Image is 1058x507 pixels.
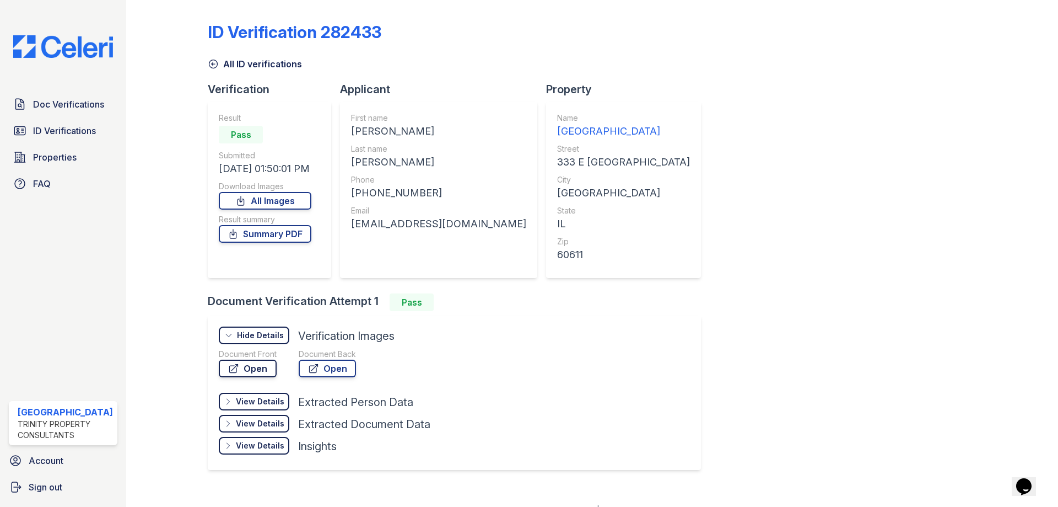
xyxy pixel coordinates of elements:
[557,205,690,216] div: State
[33,177,51,190] span: FAQ
[557,236,690,247] div: Zip
[557,247,690,263] div: 60611
[29,454,63,467] span: Account
[351,185,526,201] div: [PHONE_NUMBER]
[557,113,690,139] a: Name [GEOGRAPHIC_DATA]
[219,113,311,124] div: Result
[9,173,117,195] a: FAQ
[351,154,526,170] div: [PERSON_NAME]
[351,205,526,216] div: Email
[299,360,356,377] a: Open
[219,349,277,360] div: Document Front
[298,394,413,410] div: Extracted Person Data
[557,216,690,232] div: IL
[351,124,526,139] div: [PERSON_NAME]
[298,328,395,344] div: Verification Images
[298,417,430,432] div: Extracted Document Data
[557,113,690,124] div: Name
[236,418,284,429] div: View Details
[219,192,311,210] a: All Images
[557,185,690,201] div: [GEOGRAPHIC_DATA]
[18,405,113,419] div: [GEOGRAPHIC_DATA]
[299,349,356,360] div: Document Back
[219,214,311,225] div: Result summary
[219,126,263,143] div: Pass
[557,124,690,139] div: [GEOGRAPHIC_DATA]
[9,146,117,168] a: Properties
[33,124,96,137] span: ID Verifications
[351,113,526,124] div: First name
[351,216,526,232] div: [EMAIL_ADDRESS][DOMAIN_NAME]
[219,225,311,243] a: Summary PDF
[9,120,117,142] a: ID Verifications
[298,439,337,454] div: Insights
[557,154,690,170] div: 333 E [GEOGRAPHIC_DATA]
[9,93,117,115] a: Doc Verifications
[340,82,546,97] div: Applicant
[236,396,284,407] div: View Details
[208,293,710,311] div: Document Verification Attempt 1
[557,174,690,185] div: City
[390,293,434,311] div: Pass
[557,143,690,154] div: Street
[33,98,104,111] span: Doc Verifications
[18,419,113,441] div: Trinity Property Consultants
[1012,463,1047,496] iframe: chat widget
[4,476,122,498] a: Sign out
[237,330,284,341] div: Hide Details
[208,82,340,97] div: Verification
[219,181,311,192] div: Download Images
[351,143,526,154] div: Last name
[219,150,311,161] div: Submitted
[29,481,62,494] span: Sign out
[546,82,710,97] div: Property
[351,174,526,185] div: Phone
[219,360,277,377] a: Open
[33,151,77,164] span: Properties
[208,57,302,71] a: All ID verifications
[208,22,381,42] div: ID Verification 282433
[4,35,122,58] img: CE_Logo_Blue-a8612792a0a2168367f1c8372b55b34899dd931a85d93a1a3d3e32e68fde9ad4.png
[4,450,122,472] a: Account
[219,161,311,177] div: [DATE] 01:50:01 PM
[236,440,284,451] div: View Details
